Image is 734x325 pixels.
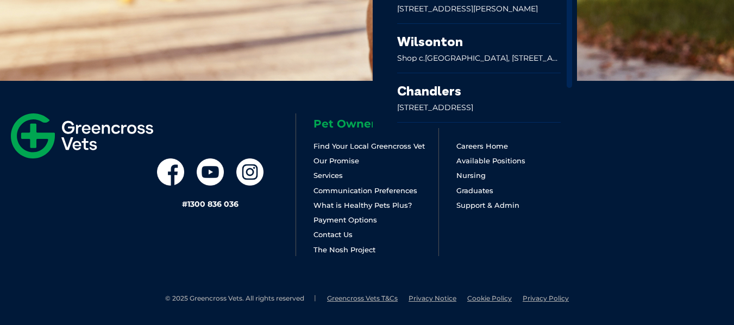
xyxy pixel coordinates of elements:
a: Nursing [456,171,486,180]
a: Contact Us [313,230,353,239]
a: Support & Admin [456,201,519,209]
a: Payment Options [313,215,377,224]
button: Search [713,49,724,60]
a: Our Promise [313,156,359,165]
a: Graduates [456,186,493,195]
li: © 2025 Greencross Vets. All rights reserved [165,294,316,303]
a: What is Healthy Pets Plus? [313,201,412,209]
a: Greencross Vets T&Cs [327,294,398,302]
a: Careers Home [456,142,508,150]
a: Privacy Policy [523,294,569,302]
span: # [182,199,187,209]
a: Cookie Policy [467,294,512,302]
a: The Nosh Project [313,245,375,254]
a: Communication Preferences [313,186,417,195]
h6: Pet Owners [313,118,438,129]
a: #1300 836 036 [182,199,239,209]
h6: Careers [456,118,581,129]
a: Services [313,171,343,180]
a: Available Positions [456,156,525,165]
a: Privacy Notice [409,294,456,302]
a: Find Your Local Greencross Vet [313,142,425,150]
